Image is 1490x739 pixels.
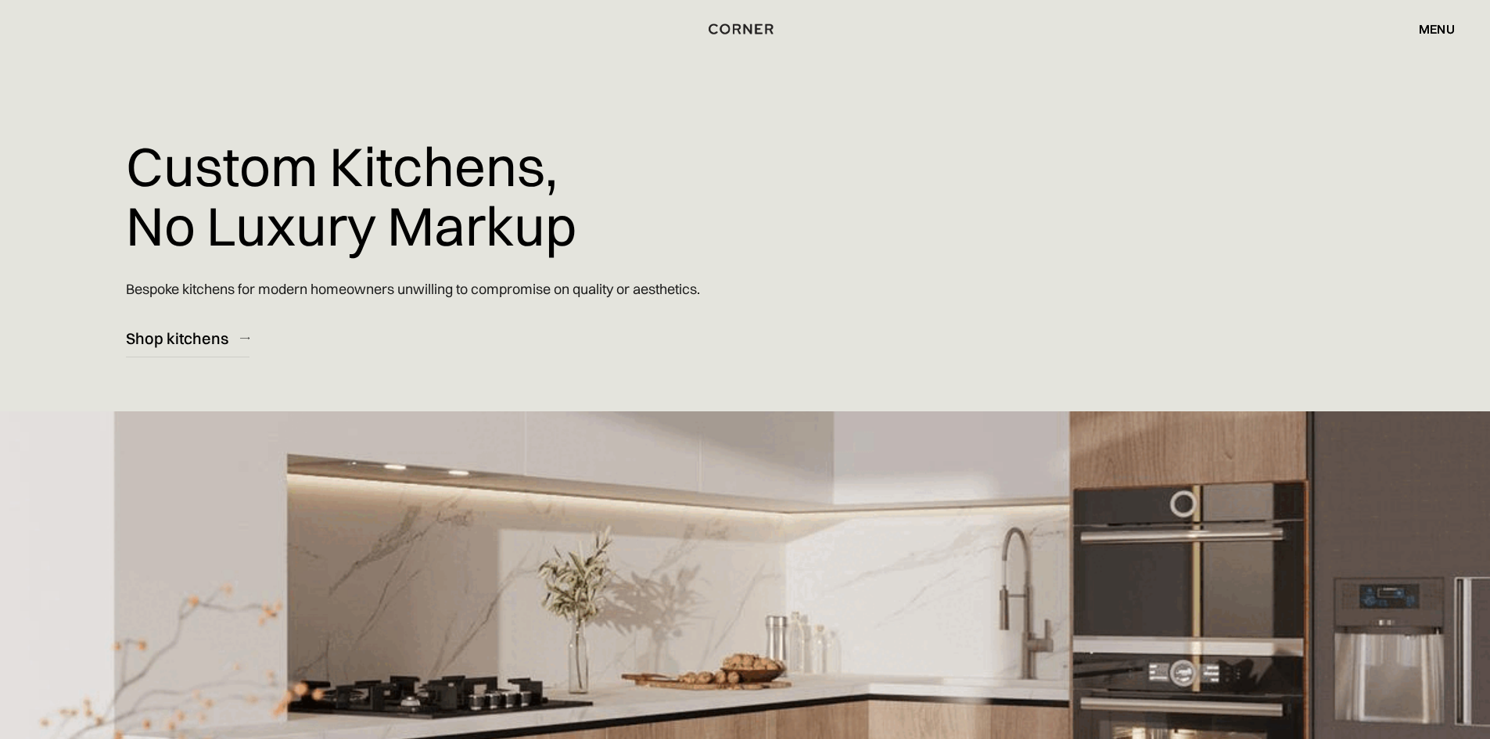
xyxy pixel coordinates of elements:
div: Shop kitchens [126,328,228,349]
a: home [690,19,801,39]
a: Shop kitchens [126,319,250,357]
div: menu [1403,16,1455,42]
div: menu [1419,23,1455,35]
h1: Custom Kitchens, No Luxury Markup [126,125,576,267]
p: Bespoke kitchens for modern homeowners unwilling to compromise on quality or aesthetics. [126,267,700,311]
